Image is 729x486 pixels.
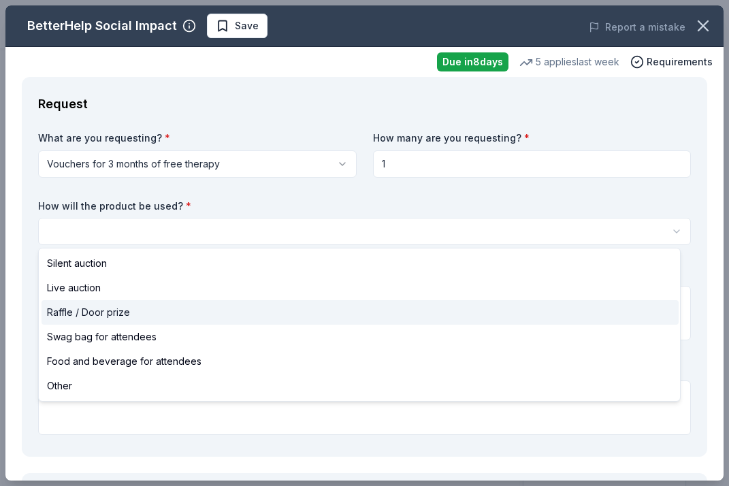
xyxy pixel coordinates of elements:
[47,353,201,370] span: Food and beverage for attendees
[47,280,101,296] span: Live auction
[47,304,130,321] span: Raffle / Door prize
[47,378,72,394] span: Other
[47,255,107,272] span: Silent auction
[109,16,178,33] span: CIS-VA Summit
[47,329,157,345] span: Swag bag for attendees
